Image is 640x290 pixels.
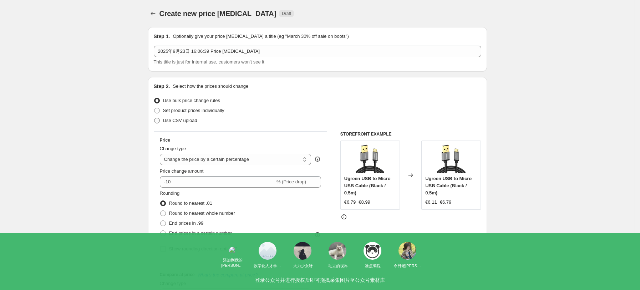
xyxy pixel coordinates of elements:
span: Ugreen USB to Micro USB Cable (Black / 0.5m) [425,176,472,195]
input: -15 [160,176,275,188]
span: Rounding [160,190,180,196]
input: 30% off holiday sale [154,46,481,57]
span: Round to nearest whole number [169,210,235,216]
span: Price change amount [160,168,204,174]
p: Select how the prices should change [173,83,248,90]
div: €6.11 [425,199,437,206]
button: Price change jobs [148,9,158,19]
span: Use bulk price change rules [163,98,220,103]
h3: Price [160,137,170,143]
span: Ugreen USB to Micro USB Cable (Black / 0.5m) [344,176,391,195]
img: ugreen-usb-to-micro-usb-cable-730744_80x.png [437,144,466,173]
strike: €8.99 [359,199,370,206]
span: This title is just for internal use, customers won't see it [154,59,264,65]
span: Change type [160,146,186,151]
h2: Step 1. [154,33,170,40]
span: Create new price [MEDICAL_DATA] [159,10,276,17]
span: Use CSV upload [163,118,197,123]
div: €6.79 [344,199,356,206]
span: Round to nearest .01 [169,200,212,206]
span: End prices in .99 [169,220,204,226]
span: Draft [282,11,291,16]
h6: STOREFRONT EXAMPLE [340,131,481,137]
h2: Step 2. [154,83,170,90]
img: ugreen-usb-to-micro-usb-cable-730744_80x.png [356,144,384,173]
div: help [314,156,321,163]
span: End prices in a certain number [169,230,232,236]
span: Set product prices individually [163,108,224,113]
span: % (Price drop) [276,179,306,184]
strike: €6.79 [440,199,452,206]
p: Optionally give your price [MEDICAL_DATA] a title (eg "March 30% off sale on boots") [173,33,349,40]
